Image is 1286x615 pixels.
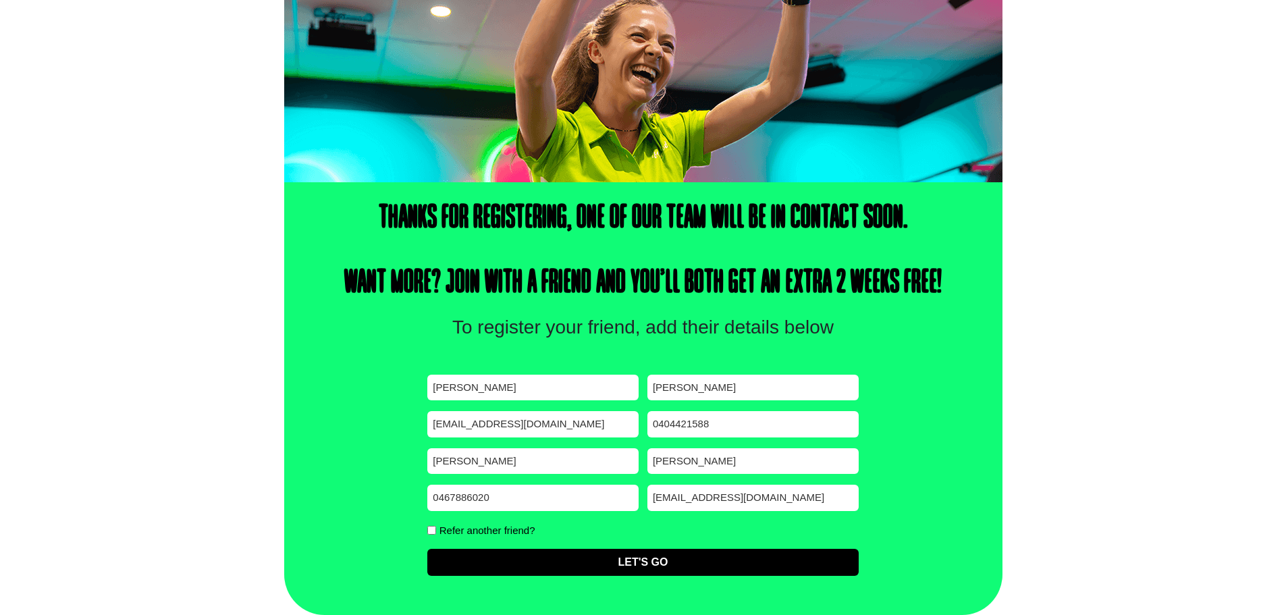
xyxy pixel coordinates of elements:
[427,549,858,576] input: Let's Go
[427,411,639,437] input: Email *
[427,448,639,475] input: Friend first name *
[427,485,639,511] input: Friend phone number *
[439,525,535,535] label: Refer another friend?
[647,411,859,437] input: Phone *
[334,203,952,300] h4: Thanks for registering, one of our team will be in contact soon. Want more? Join with a friend an...
[427,375,639,401] input: First name *
[647,485,859,511] input: Friend email address *
[647,375,859,401] input: Last name *
[442,313,845,342] p: To register your friend, add their details below
[647,448,859,475] input: Friend last name *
